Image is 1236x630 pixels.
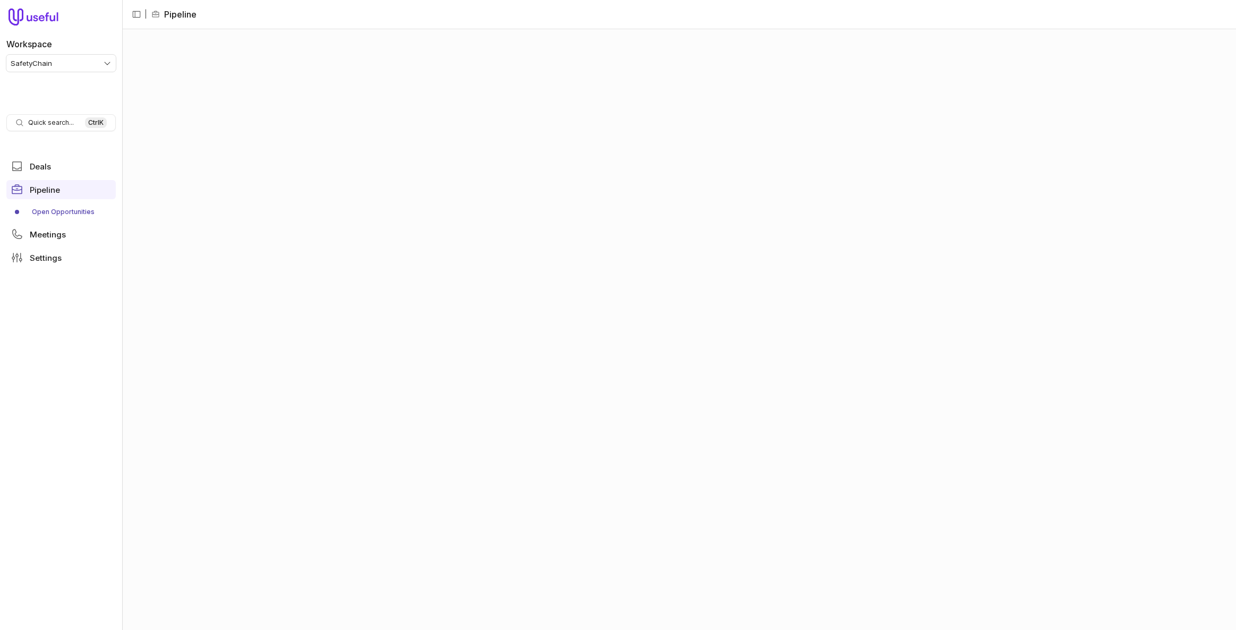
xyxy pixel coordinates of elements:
[6,180,116,199] a: Pipeline
[85,117,107,128] kbd: Ctrl K
[28,118,74,127] span: Quick search...
[30,186,60,194] span: Pipeline
[144,8,147,21] span: |
[30,231,66,239] span: Meetings
[6,203,116,220] a: Open Opportunities
[6,157,116,176] a: Deals
[151,8,197,21] li: Pipeline
[30,163,51,171] span: Deals
[6,38,52,50] label: Workspace
[6,248,116,267] a: Settings
[6,225,116,244] a: Meetings
[30,254,62,262] span: Settings
[129,6,144,22] button: Collapse sidebar
[6,203,116,220] div: Pipeline submenu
